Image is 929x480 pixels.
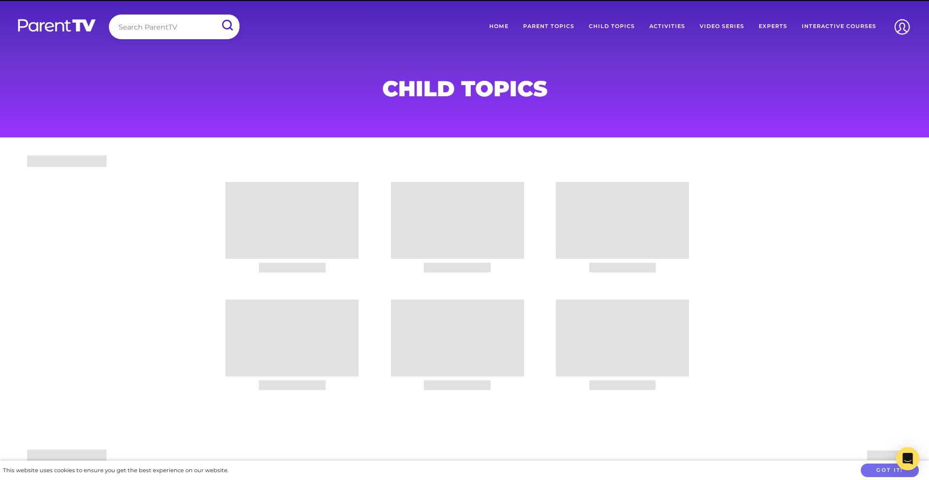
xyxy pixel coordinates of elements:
[692,15,751,39] a: Video Series
[861,464,919,478] button: Got it!
[109,15,240,39] input: Search ParentTV
[214,15,240,36] input: Submit
[17,18,97,32] img: parenttv-logo-white.4c85aaf.svg
[794,15,884,39] a: Interactive Courses
[3,465,228,476] div: This website uses cookies to ensure you get the best experience on our website.
[896,447,919,470] div: Open Intercom Messenger
[231,79,698,98] h1: Child Topics
[642,15,692,39] a: Activities
[516,15,582,39] a: Parent Topics
[582,15,642,39] a: Child Topics
[890,15,914,39] img: Account
[482,15,516,39] a: Home
[751,15,794,39] a: Experts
